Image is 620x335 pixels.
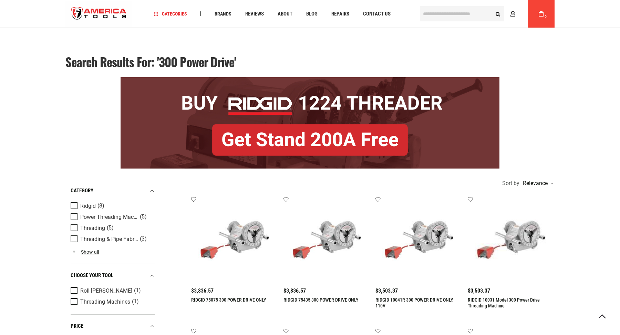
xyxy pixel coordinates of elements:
[363,11,391,17] span: Contact Us
[275,9,296,19] a: About
[491,7,504,20] button: Search
[107,225,114,231] span: (5)
[71,298,153,306] a: Threading Machines (1)
[468,297,540,308] a: RIDGID 10031 Model 300 Power Drive Threading Machine
[97,203,104,209] span: (8)
[71,202,153,210] a: Ridgid (8)
[191,288,214,294] span: $3,836.57
[71,287,153,295] a: Roll [PERSON_NAME] (1)
[283,297,358,303] a: RIDGID 75435 300 POWER DRIVE ONLY
[331,11,349,17] span: Repairs
[80,299,130,305] span: Threading Machines
[65,1,132,27] a: store logo
[211,9,235,19] a: Brands
[80,203,96,209] span: Ridgid
[71,249,99,255] a: Show all
[80,288,132,294] span: Roll [PERSON_NAME]
[71,271,155,280] div: Choose Your Tool
[151,9,190,19] a: Categories
[71,213,153,221] a: Power Threading Machines (5)
[375,288,398,294] span: $3,503.37
[121,77,499,169] img: BOGO: Buy RIDGID® 1224 Threader, Get Stand 200A Free!
[71,224,153,232] a: Threading (5)
[65,1,132,27] img: America Tools
[382,203,456,277] img: RIDGID 10041R 300 POWER DRIVE ONLY, 110V
[290,203,364,277] img: RIDGID 75435 300 POWER DRIVE ONLY
[242,9,267,19] a: Reviews
[245,11,264,17] span: Reviews
[71,322,155,331] div: price
[140,236,147,242] span: (3)
[132,299,139,305] span: (1)
[71,186,155,195] div: category
[121,77,499,82] a: BOGO: Buy RIDGID® 1224 Threader, Get Stand 200A Free!
[140,214,147,220] span: (5)
[303,9,321,19] a: Blog
[80,236,138,242] span: Threading & Pipe Fabrication
[475,203,548,277] img: RIDGID 10031 Model 300 Power Drive Threading Machine
[328,9,352,19] a: Repairs
[134,288,141,294] span: (1)
[71,235,153,243] a: Threading & Pipe Fabrication (3)
[191,297,266,303] a: RIDGID 75075 300 POWER DRIVE ONLY
[521,181,553,186] div: Relevance
[545,15,547,19] span: 0
[278,11,292,17] span: About
[468,288,490,294] span: $3,503.37
[502,181,519,186] span: Sort by
[215,11,231,16] span: Brands
[283,288,306,294] span: $3,836.57
[198,203,271,277] img: RIDGID 75075 300 POWER DRIVE ONLY
[80,214,138,220] span: Power Threading Machines
[360,9,394,19] a: Contact Us
[80,225,105,231] span: Threading
[65,53,236,71] span: Search results for: '300 power drive'
[375,297,453,308] a: RIDGID 10041R 300 POWER DRIVE ONLY, 110V
[306,11,318,17] span: Blog
[154,11,187,16] span: Categories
